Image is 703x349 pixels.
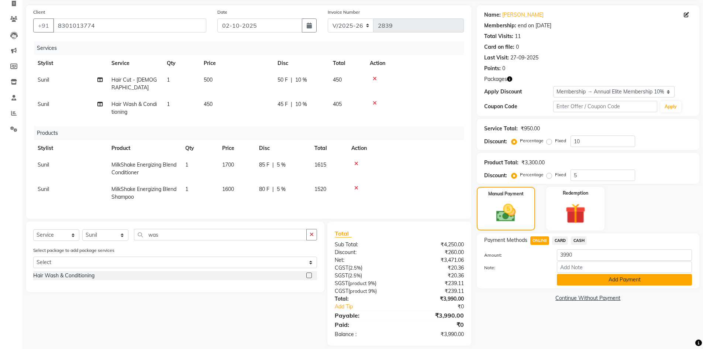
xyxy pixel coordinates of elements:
span: 1 [185,186,188,192]
div: 0 [516,43,519,51]
input: Search by Name/Mobile/Email/Code [53,18,206,32]
span: 5 % [277,161,286,169]
span: SGST [335,272,348,279]
span: MilkShake Energizing Blend Conditioner [111,161,176,176]
span: | [272,161,274,169]
span: 85 F [259,161,269,169]
div: Coupon Code [484,103,554,110]
span: 1 [167,76,170,83]
div: Card on file: [484,43,514,51]
div: Apply Discount [484,88,554,96]
div: ₹3,471.06 [399,256,469,264]
a: Continue Without Payment [478,294,698,302]
span: 500 [204,76,213,83]
th: Qty [162,55,199,72]
a: [PERSON_NAME] [502,11,544,19]
a: Add Tip [329,303,411,311]
label: Fixed [555,137,566,144]
div: ₹239.11 [399,280,469,287]
span: 1 [167,101,170,107]
div: Last Visit: [484,54,509,62]
span: 5 % [277,185,286,193]
span: CGST [335,264,348,271]
div: ₹3,990.00 [399,311,469,320]
th: Total [328,55,365,72]
div: 27-09-2025 [510,54,538,62]
div: ₹3,990.00 [399,295,469,303]
img: _gift.svg [559,201,592,226]
div: Services [34,41,469,55]
span: 2.5% [349,273,361,278]
div: ₹260.00 [399,249,469,256]
div: ( ) [329,287,399,295]
span: 450 [204,101,213,107]
label: Percentage [520,171,544,178]
span: 405 [333,101,342,107]
div: ₹0 [399,320,469,329]
span: 45 F [278,100,288,108]
div: ( ) [329,280,399,287]
span: MilkShake Energizing Blend Shampoo [111,186,176,200]
img: _cash.svg [490,202,522,224]
div: Name: [484,11,501,19]
label: Redemption [563,190,588,196]
div: Discount: [484,138,507,146]
span: ONLINE [530,236,549,245]
div: ₹20.36 [399,272,469,280]
span: 1615 [314,161,326,168]
div: Product Total: [484,159,518,167]
button: Apply [660,101,681,112]
span: Packages [484,75,507,83]
label: Invoice Number [328,9,360,16]
div: Total: [329,295,399,303]
span: product [349,280,367,286]
label: Client [33,9,45,16]
th: Qty [181,140,218,157]
label: Fixed [555,171,566,178]
input: Amount [557,249,692,261]
span: Sunil [38,186,49,192]
div: ₹3,990.00 [399,331,469,338]
span: Payment Methods [484,236,527,244]
span: Total [335,230,352,237]
th: Price [218,140,255,157]
th: Disc [255,140,310,157]
div: ₹3,300.00 [521,159,545,167]
div: Sub Total: [329,241,399,249]
div: ( ) [329,272,399,280]
span: product [350,288,367,294]
div: ₹0 [411,303,469,311]
span: Sunil [38,161,49,168]
input: Add Note [557,261,692,273]
div: Net: [329,256,399,264]
span: 80 F [259,185,269,193]
input: Enter Offer / Coupon Code [553,101,657,112]
div: Membership: [484,22,516,30]
span: SGST [335,280,348,287]
th: Stylist [33,140,107,157]
label: Note: [479,264,552,271]
div: ₹4,250.00 [399,241,469,249]
th: Total [310,140,347,157]
span: 1520 [314,186,326,192]
div: Payable: [329,311,399,320]
span: | [291,100,292,108]
span: 2.5% [350,265,361,271]
label: Date [217,9,227,16]
span: 10 % [295,100,307,108]
span: 9% [368,288,375,294]
span: 1600 [222,186,234,192]
div: Paid: [329,320,399,329]
th: Disc [273,55,328,72]
span: Hair Cut - [DEMOGRAPHIC_DATA] [111,76,157,91]
span: 450 [333,76,342,83]
th: Action [365,55,464,72]
div: Balance : [329,331,399,338]
span: Sunil [38,101,49,107]
div: Total Visits: [484,32,513,40]
span: 10 % [295,76,307,84]
span: CGST [335,288,348,294]
div: Hair Wash & Conditioning [33,272,94,280]
th: Price [199,55,273,72]
div: end on [DATE] [518,22,551,30]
